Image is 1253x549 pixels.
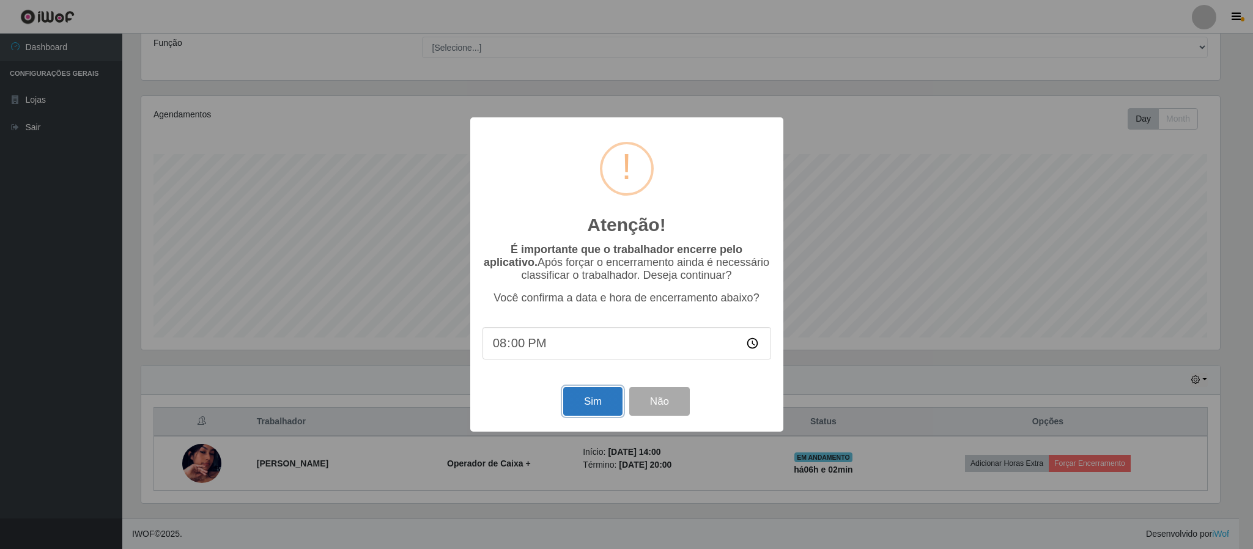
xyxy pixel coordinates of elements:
[482,292,771,304] p: Você confirma a data e hora de encerramento abaixo?
[482,243,771,282] p: Após forçar o encerramento ainda é necessário classificar o trabalhador. Deseja continuar?
[587,214,665,236] h2: Atenção!
[484,243,742,268] b: É importante que o trabalhador encerre pelo aplicativo.
[563,387,623,416] button: Sim
[629,387,690,416] button: Não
